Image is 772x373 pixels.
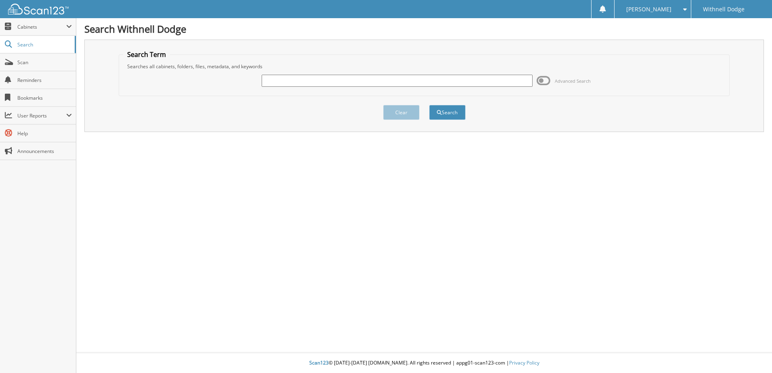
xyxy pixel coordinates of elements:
[383,105,420,120] button: Clear
[123,63,725,70] div: Searches all cabinets, folders, files, metadata, and keywords
[309,359,329,366] span: Scan123
[732,334,772,373] iframe: Chat Widget
[17,23,66,30] span: Cabinets
[84,22,764,36] h1: Search Withnell Dodge
[76,353,772,373] div: © [DATE]-[DATE] [DOMAIN_NAME]. All rights reserved | appg01-scan123-com |
[123,50,170,59] legend: Search Term
[8,4,69,15] img: scan123-logo-white.svg
[17,112,66,119] span: User Reports
[17,148,72,155] span: Announcements
[429,105,466,120] button: Search
[17,59,72,66] span: Scan
[703,7,745,12] span: Withnell Dodge
[17,130,72,137] span: Help
[17,94,72,101] span: Bookmarks
[555,78,591,84] span: Advanced Search
[17,77,72,84] span: Reminders
[626,7,671,12] span: [PERSON_NAME]
[509,359,539,366] a: Privacy Policy
[17,41,71,48] span: Search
